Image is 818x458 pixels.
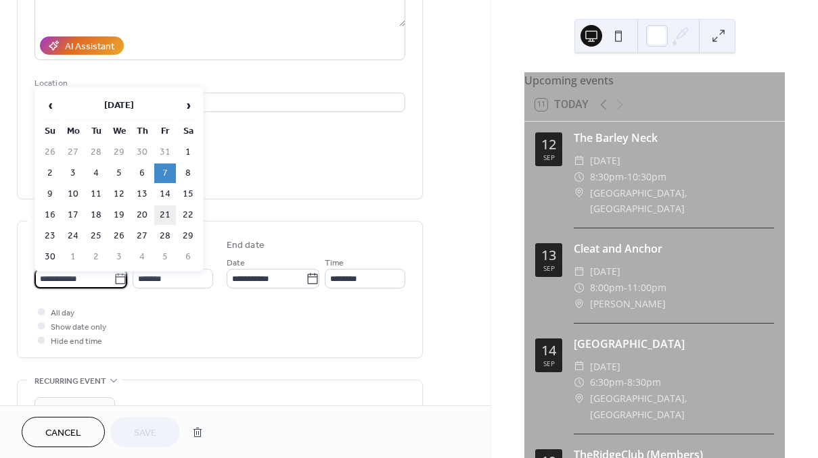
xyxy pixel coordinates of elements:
[154,247,176,267] td: 5
[39,247,61,267] td: 30
[541,344,556,357] div: 14
[154,163,176,183] td: 7
[131,163,153,183] td: 6
[154,122,176,141] th: Fr
[574,390,585,407] div: ​
[62,247,84,267] td: 1
[574,359,585,375] div: ​
[62,163,84,183] td: 3
[85,226,107,246] td: 25
[574,169,585,185] div: ​
[108,184,130,204] td: 12
[35,374,106,388] span: Recurring event
[590,185,774,218] span: [GEOGRAPHIC_DATA], [GEOGRAPHIC_DATA]
[39,205,61,225] td: 16
[62,205,84,225] td: 17
[590,153,620,169] span: [DATE]
[627,280,666,296] span: 11:00pm
[131,122,153,141] th: Th
[177,247,199,267] td: 6
[624,169,627,185] span: -
[35,76,403,91] div: Location
[574,130,774,146] div: The Barley Neck
[62,226,84,246] td: 24
[590,374,624,390] span: 6:30pm
[154,184,176,204] td: 14
[131,226,153,246] td: 27
[154,143,176,162] td: 31
[624,280,627,296] span: -
[108,247,130,267] td: 3
[131,205,153,225] td: 20
[62,91,176,120] th: [DATE]
[178,92,198,119] span: ›
[590,169,624,185] span: 8:30pm
[40,92,60,119] span: ‹
[177,184,199,204] td: 15
[590,359,620,375] span: [DATE]
[177,143,199,162] td: 1
[541,138,556,151] div: 12
[39,122,61,141] th: Su
[65,40,114,54] div: AI Assistant
[51,320,106,334] span: Show date only
[227,256,245,270] span: Date
[154,205,176,225] td: 21
[45,426,81,440] span: Cancel
[574,336,774,352] div: [GEOGRAPHIC_DATA]
[590,296,666,312] span: [PERSON_NAME]
[574,263,585,280] div: ​
[85,184,107,204] td: 11
[574,185,585,201] div: ​
[40,401,91,416] span: Do not repeat
[524,72,785,88] div: Upcoming events
[108,143,130,162] td: 29
[590,280,624,296] span: 8:00pm
[574,374,585,390] div: ​
[108,163,130,183] td: 5
[131,184,153,204] td: 13
[108,122,130,141] th: We
[39,226,61,246] td: 23
[177,163,199,183] td: 8
[177,205,199,225] td: 22
[325,256,344,270] span: Time
[227,238,265,253] div: End date
[85,205,107,225] td: 18
[62,122,84,141] th: Mo
[85,122,107,141] th: Tu
[39,184,61,204] td: 9
[85,143,107,162] td: 28
[22,417,105,447] button: Cancel
[574,153,585,169] div: ​
[543,265,555,272] div: Sep
[85,163,107,183] td: 4
[541,249,556,262] div: 13
[108,226,130,246] td: 26
[627,374,661,390] span: 8:30pm
[39,163,61,183] td: 2
[543,360,555,367] div: Sep
[51,306,74,320] span: All day
[62,184,84,204] td: 10
[40,36,124,55] button: AI Assistant
[574,296,585,312] div: ​
[154,226,176,246] td: 28
[574,240,774,257] div: Cleat and Anchor
[39,143,61,162] td: 26
[85,247,107,267] td: 2
[590,263,620,280] span: [DATE]
[177,226,199,246] td: 29
[131,247,153,267] td: 4
[177,122,199,141] th: Sa
[108,205,130,225] td: 19
[51,334,102,349] span: Hide end time
[131,143,153,162] td: 30
[624,374,627,390] span: -
[627,169,666,185] span: 10:30pm
[543,154,555,161] div: Sep
[590,390,774,423] span: [GEOGRAPHIC_DATA], [GEOGRAPHIC_DATA]
[62,143,84,162] td: 27
[574,280,585,296] div: ​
